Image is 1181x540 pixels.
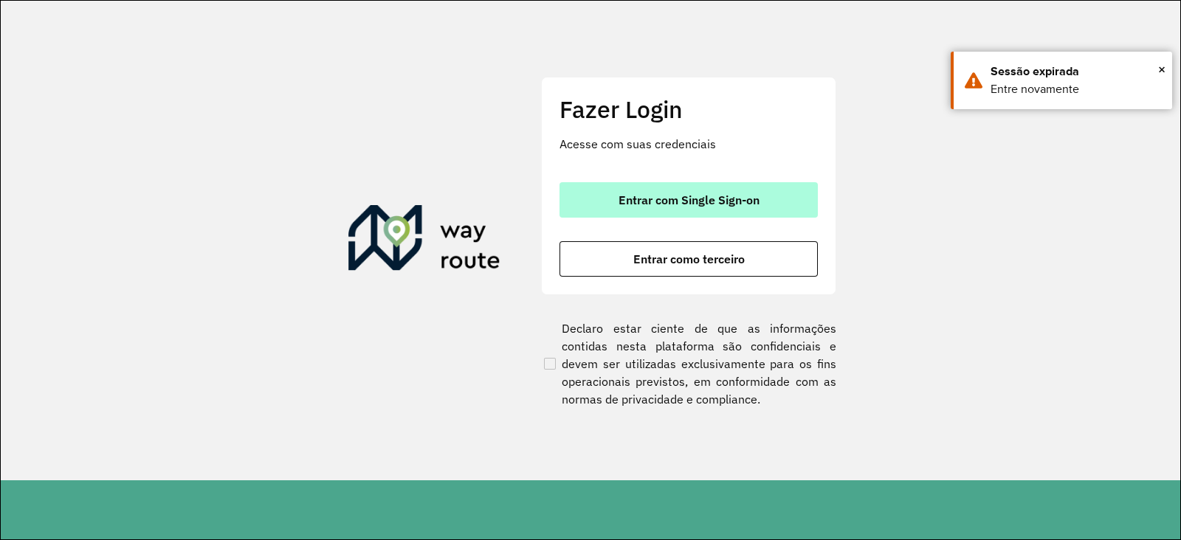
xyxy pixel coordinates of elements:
label: Declaro estar ciente de que as informações contidas nesta plataforma são confidenciais e devem se... [541,319,836,408]
div: Entre novamente [991,80,1161,98]
div: Sessão expirada [991,63,1161,80]
h2: Fazer Login [559,95,818,123]
span: Entrar como terceiro [633,253,745,265]
img: Roteirizador AmbevTech [348,205,500,276]
button: button [559,241,818,277]
button: button [559,182,818,218]
button: Close [1158,58,1165,80]
p: Acesse com suas credenciais [559,135,818,153]
span: × [1158,58,1165,80]
span: Entrar com Single Sign-on [619,194,760,206]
